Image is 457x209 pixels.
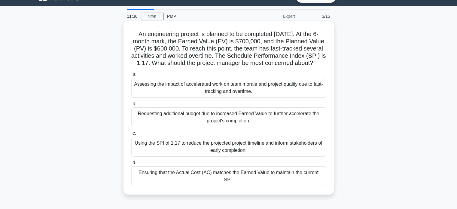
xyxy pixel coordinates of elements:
[246,10,299,22] div: Expert
[131,137,326,157] div: Using the SPI of 1.17 to reduce the projected project timeline and inform stakeholders of early c...
[131,78,326,98] div: Assessing the impact of accelerated work on team morale and project quality due to fast-tracking ...
[123,10,141,22] div: 11:36
[133,160,136,165] span: d.
[131,30,327,67] h5: An engineering project is planned to be completed [DATE]. At the 6-month mark, the Earned Value (...
[131,166,326,186] div: Ensuring that the Actual Cost (AC) matches the Earned Value to maintain the current SPI.
[133,101,136,106] span: b.
[133,131,136,136] span: c.
[163,10,246,22] div: PMP
[133,72,136,77] span: a.
[131,107,326,127] div: Requesting additional budget due to increased Earned Value to further accelerate the project's co...
[141,13,163,20] a: Stop
[299,10,334,22] div: 3/15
